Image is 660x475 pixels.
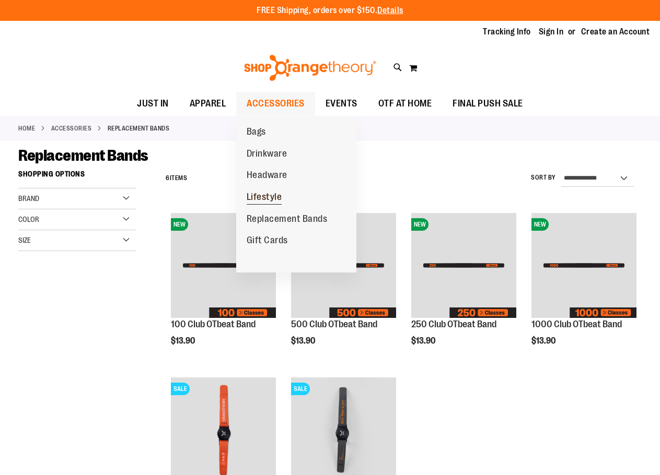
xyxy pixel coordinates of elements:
[171,218,188,231] span: NEW
[247,92,305,115] span: ACCESSORIES
[406,208,522,367] div: product
[171,336,196,346] span: $13.90
[531,213,636,319] a: Image of 1000 Club OTbeat BandNEW
[171,319,256,329] a: 100 Club OTbeat Band
[18,236,31,244] span: Size
[137,92,169,115] span: JUST IN
[166,208,281,367] div: product
[171,213,276,319] a: Image of 100 Club OTbeat BandNEW
[166,170,187,186] h2: Items
[18,165,136,188] strong: Shopping Options
[247,192,282,205] span: Lifestyle
[247,213,328,227] span: Replacement Bands
[286,208,401,367] div: product
[291,319,377,329] a: 500 Club OTbeat Band
[581,26,650,38] a: Create an Account
[483,26,531,38] a: Tracking Info
[236,116,356,272] ul: ACCESSORIES
[171,383,190,395] span: SALE
[236,121,276,143] a: Bags
[179,92,237,116] a: APPAREL
[257,5,403,17] p: FREE Shipping, orders over $150.
[126,92,179,116] a: JUST IN
[190,92,226,115] span: APPAREL
[291,383,310,395] span: SALE
[453,92,523,115] span: FINAL PUSH SALE
[166,174,170,182] span: 6
[411,213,516,318] img: Image of 250 Club OTbeat Band
[411,213,516,319] a: Image of 250 Club OTbeat BandNEW
[531,173,556,182] label: Sort By
[18,147,148,164] span: Replacement Bands
[236,164,298,186] a: Headware
[242,55,378,81] img: Shop Orangetheory
[326,92,357,115] span: EVENTS
[236,92,315,115] a: ACCESSORIES
[236,143,298,165] a: Drinkware
[236,208,338,230] a: Replacement Bands
[377,6,403,15] a: Details
[236,186,293,208] a: Lifestyle
[531,336,557,346] span: $13.90
[236,230,298,252] a: Gift Cards
[411,319,496,329] a: 250 Club OTbeat Band
[526,208,642,367] div: product
[315,92,368,116] a: EVENTS
[411,218,429,231] span: NEW
[51,124,92,133] a: ACCESSORIES
[247,235,288,248] span: Gift Cards
[442,92,534,116] a: FINAL PUSH SALE
[531,213,636,318] img: Image of 1000 Club OTbeat Band
[411,336,437,346] span: $13.90
[108,124,170,133] strong: Replacement Bands
[378,92,432,115] span: OTF AT HOME
[171,213,276,318] img: Image of 100 Club OTbeat Band
[247,170,287,183] span: Headware
[18,194,39,203] span: Brand
[368,92,443,116] a: OTF AT HOME
[291,336,317,346] span: $13.90
[18,215,39,223] span: Color
[247,126,266,139] span: Bags
[247,148,287,161] span: Drinkware
[531,218,549,231] span: NEW
[539,26,564,38] a: Sign In
[18,124,35,133] a: Home
[531,319,622,329] a: 1000 Club OTbeat Band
